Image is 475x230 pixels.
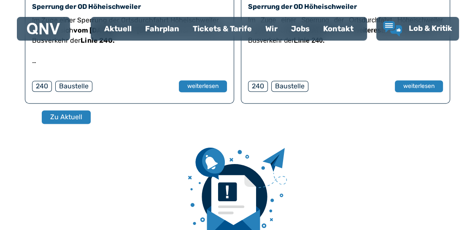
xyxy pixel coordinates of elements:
[138,18,186,40] a: Fahrplan
[81,36,115,44] strong: Linie 240.
[32,15,227,46] p: Im Zuge einer Sperrung der Ortsdurchfahrt Höheischweiler ergeben sich Einschränkungen im Busverke...
[186,18,259,40] a: Tickets & Tarife
[409,24,452,33] span: Lob & Kritik
[248,16,443,44] span: Im Zuge einer Sperrung der Ortsdurchfahrt Höheischweiler ergeben sich Einschränkungen im Busverke...
[97,18,138,40] a: Aktuell
[42,110,91,124] button: Zu Aktuell
[383,21,452,36] a: Lob & Kritik
[248,3,357,11] a: Sperrung der OD Höheischweiler
[73,26,159,34] strong: vom [DATE] bis auf [DATE]
[259,18,284,40] a: Wir
[27,20,60,37] a: QNV Logo
[284,18,316,40] a: Jobs
[55,81,92,92] div: Baustelle
[32,81,52,92] div: 240
[316,18,360,40] a: Kontakt
[248,81,268,92] div: 240
[395,80,443,92] button: weiterlesen
[179,80,227,92] button: weiterlesen
[32,3,141,11] a: Sperrung der OD Höheischweiler
[27,23,60,35] img: QNV Logo
[271,81,308,92] div: Baustelle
